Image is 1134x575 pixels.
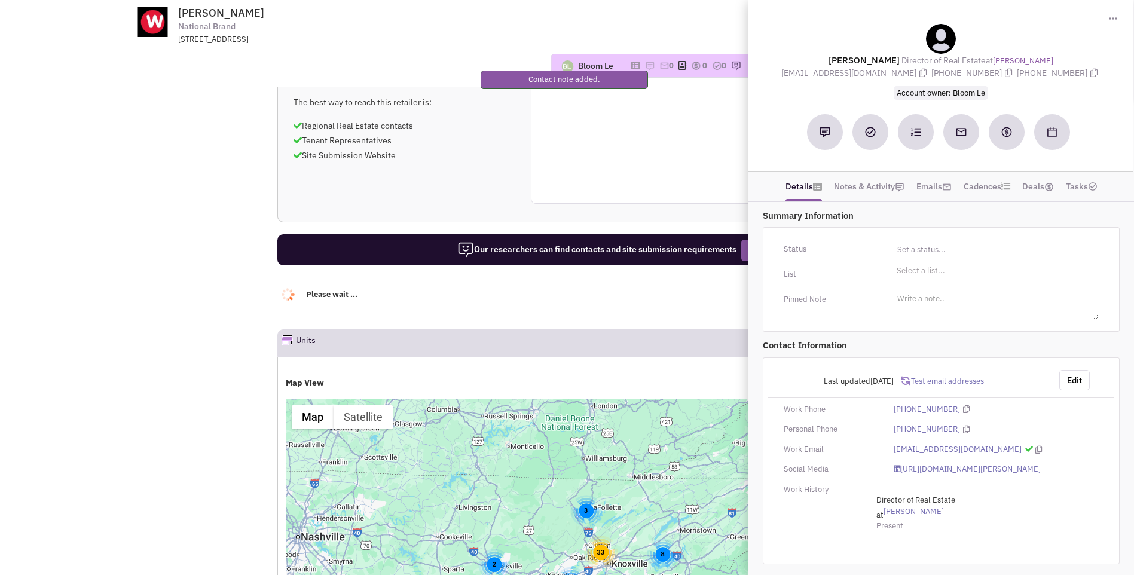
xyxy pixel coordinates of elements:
[776,240,886,259] div: Status
[763,209,1120,222] p: Summary Information
[286,377,997,388] h4: Map View
[776,444,886,455] div: Work Email
[955,126,967,138] img: Send an email
[178,20,236,33] span: National Brand
[870,376,894,386] span: [DATE]
[776,265,886,284] div: List
[277,283,1005,307] p: Please wait ...
[776,424,886,435] div: Personal Phone
[722,60,726,71] span: 0
[964,178,1010,195] a: Cadences
[659,61,669,71] img: icon-email-active-16.png
[294,149,515,161] p: Site Submission Website
[894,265,945,274] li: Select a list...
[731,61,741,71] img: research-icon.png
[457,241,474,258] img: icon-researcher-20.png
[931,68,1017,78] span: [PHONE_NUMBER]
[1017,68,1101,78] span: [PHONE_NUMBER]
[776,464,886,475] div: Social Media
[829,54,900,66] lable: [PERSON_NAME]
[926,24,956,54] img: teammate.png
[1022,178,1054,195] a: Deals
[296,330,316,356] h2: Units
[334,405,393,429] button: Show satellite imagery
[894,444,1022,455] a: [EMAIL_ADDRESS][DOMAIN_NAME]
[894,86,988,100] span: Account owner: Bloom Le
[901,55,986,66] span: Director of Real Estate
[1066,178,1098,195] a: Tasks
[884,506,1075,518] a: [PERSON_NAME]
[993,56,1053,67] a: [PERSON_NAME]
[178,6,264,20] span: [PERSON_NAME]
[894,404,960,415] a: [PHONE_NUMBER]
[894,464,1041,475] a: [URL][DOMAIN_NAME][PERSON_NAME]
[578,60,613,72] div: Bloom Le
[894,424,960,435] a: [PHONE_NUMBER]
[647,539,678,570] div: 8
[528,74,600,85] p: Contact note added.
[820,127,830,137] img: Add a note
[294,120,515,131] p: Regional Real Estate contacts
[781,68,931,78] span: [EMAIL_ADDRESS][DOMAIN_NAME]
[584,536,618,569] div: 33
[834,178,904,195] a: Notes & Activity
[763,339,1120,351] p: Contact Information
[916,178,952,195] a: Emails
[1088,182,1098,191] img: TaskCount.png
[942,182,952,192] img: icon-email-active-16.png
[876,521,903,531] span: Present
[294,96,515,108] p: The best way to reach this retailer is:
[1044,182,1054,192] img: icon-dealamount.png
[776,290,886,309] div: Pinned Note
[776,404,886,415] div: Work Phone
[785,178,822,195] a: Details
[294,134,515,146] p: Tenant Representatives
[895,182,904,192] img: icon-note.png
[457,244,736,255] span: Our researchers can find contacts and site submission requirements
[876,495,1081,519] span: at
[1047,127,1057,137] img: Schedule a Meeting
[669,60,674,71] span: 0
[178,34,490,45] div: [STREET_ADDRESS]
[776,484,886,496] div: Work History
[691,61,701,71] img: icon-dealamount.png
[910,127,921,137] img: Subscribe to a cadence
[776,370,901,393] div: Last updated
[570,494,601,526] div: 3
[712,61,722,71] img: TaskCount.png
[645,61,655,71] img: icon-note.png
[876,495,1068,506] span: Director of Real Estate
[702,60,707,71] span: 0
[894,240,1099,259] input: Set a status...
[741,240,825,261] button: Request Research
[1001,126,1013,138] img: Create a deal
[865,127,876,137] img: Add a Task
[901,55,1053,66] span: at
[910,376,984,386] span: Test email addresses
[292,405,334,429] button: Show street map
[1059,370,1090,390] button: Edit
